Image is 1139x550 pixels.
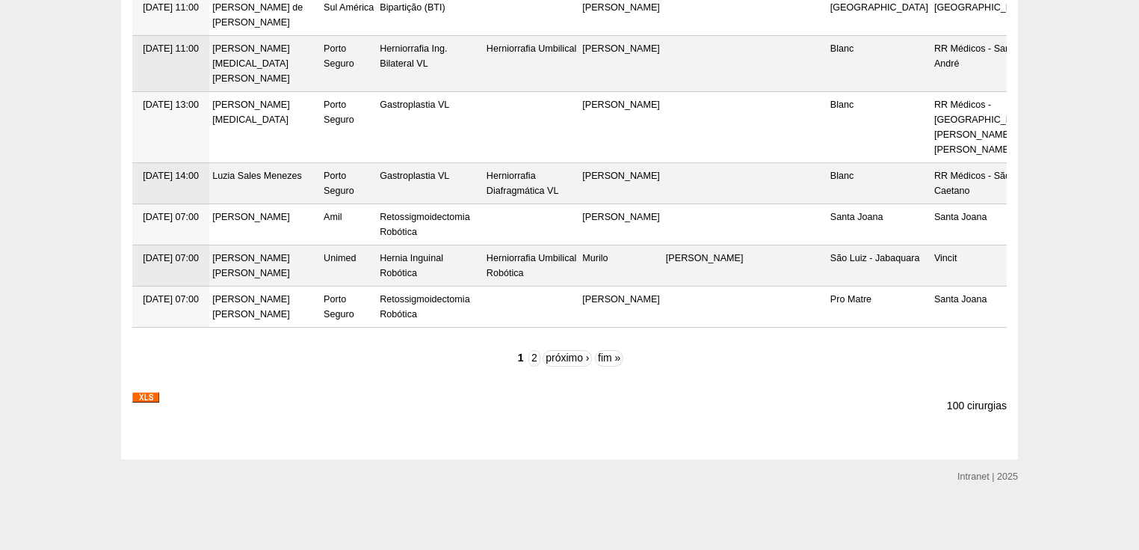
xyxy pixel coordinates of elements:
td: Retossigmoidectomia Robótica [377,204,484,245]
td: Porto Seguro [321,287,377,328]
td: Amil [321,204,377,245]
td: Blanc [827,163,931,204]
td: RR Médicos - [GEOGRAPHIC_DATA][PERSON_NAME][PERSON_NAME] [931,92,1035,163]
td: Gastroplastia VL [377,163,484,204]
td: Pro Matre [827,287,931,328]
td: [PERSON_NAME] [209,204,321,245]
span: [DATE] 07:00 [143,294,199,305]
td: [PERSON_NAME] [MEDICAL_DATA][PERSON_NAME] [209,36,321,92]
a: próximo › [543,350,592,367]
td: Porto Seguro [321,36,377,92]
td: Gastroplastia VL [377,92,484,163]
span: [DATE] 11:00 [143,43,199,54]
td: [PERSON_NAME] [579,36,663,92]
td: Santa Joana [931,204,1035,245]
div: Intranet | 2025 [957,469,1018,484]
td: [PERSON_NAME] [PERSON_NAME] [209,245,321,287]
td: São Luiz - Jabaquara [827,245,931,287]
td: [PERSON_NAME] [MEDICAL_DATA] [209,92,321,163]
span: [DATE] 07:00 [143,253,199,263]
td: [PERSON_NAME] [579,163,663,204]
td: Herniorrafia Umbilical Robótica [484,245,579,287]
td: Unimed [321,245,377,287]
td: Murilo [579,245,663,287]
img: XLS [132,392,159,403]
td: RR Médicos - Santo André [931,36,1035,92]
td: [PERSON_NAME] [579,92,663,163]
a: 2 [528,350,540,367]
span: [DATE] 14:00 [143,171,199,181]
td: Hernia Inguinal Robótica [377,245,484,287]
td: Herniorrafia Umbilical [484,36,579,92]
span: [DATE] 11:00 [143,2,199,13]
span: [DATE] 13:00 [143,100,199,110]
td: [PERSON_NAME] [579,204,663,245]
td: Vincit [931,245,1035,287]
td: Herniorrafia Ing. Bilateral VL [377,36,484,92]
td: Blanc [827,36,931,92]
td: [PERSON_NAME] [PERSON_NAME] [209,287,321,328]
a: fim » [595,350,623,367]
td: Santa Joana [931,287,1035,328]
td: Herniorrafia Diafragmática VL [484,163,579,204]
td: Retossigmoidectomia Robótica [377,287,484,328]
td: RR Médicos - São Caetano [931,163,1035,204]
td: Blanc [827,92,931,163]
td: Porto Seguro [321,163,377,204]
p: 100 cirurgias [947,399,1007,413]
td: Santa Joana [827,204,931,245]
td: [PERSON_NAME] [663,245,747,287]
td: Porto Seguro [321,92,377,163]
li: 1 [516,352,525,364]
td: Luzia Sales Menezes [209,163,321,204]
td: [PERSON_NAME] [579,287,663,328]
span: [DATE] 07:00 [143,212,199,222]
